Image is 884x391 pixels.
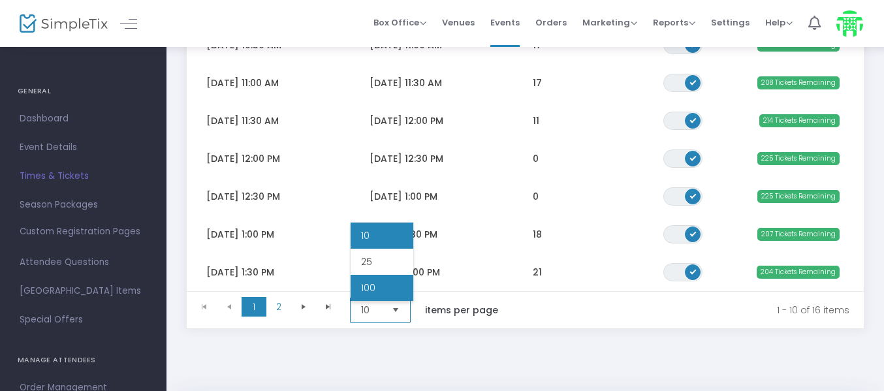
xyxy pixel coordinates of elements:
button: Select [387,298,405,322]
span: 18 [533,228,542,241]
span: 204 Tickets Remaining [757,266,840,279]
span: 208 Tickets Remaining [757,76,840,89]
span: 21 [533,266,542,279]
span: 0 [533,190,539,203]
span: Venues [442,6,475,39]
span: Custom Registration Pages [20,225,140,238]
span: Page 2 [266,297,291,317]
span: Special Offers [20,311,147,328]
span: Times & Tickets [20,168,147,185]
span: Go to the last page [316,297,341,317]
span: Events [490,6,520,39]
span: [DATE] 11:30 AM [370,76,442,89]
span: [DATE] 1:00 PM [370,190,437,203]
span: [DATE] 12:30 PM [370,152,443,165]
span: 25 [361,255,372,268]
span: [DATE] 1:30 PM [206,266,274,279]
label: items per page [425,304,498,317]
span: Go to the next page [298,302,309,312]
kendo-pager-info: 1 - 10 of 16 items [526,297,849,323]
h4: MANAGE ATTENDEES [18,347,149,373]
span: Attendee Questions [20,254,147,271]
span: 214 Tickets Remaining [759,114,840,127]
span: [GEOGRAPHIC_DATA] Items [20,283,147,300]
span: 207 Tickets Remaining [757,228,840,241]
span: [DATE] 11:30 AM [206,114,279,127]
span: ON [690,116,697,123]
span: Page 1 [242,297,266,317]
span: 11 [533,114,539,127]
span: 225 Tickets Remaining [757,190,840,203]
span: Box Office [373,16,426,29]
span: ON [690,154,697,161]
span: 100 [361,281,375,294]
span: [DATE] 12:00 PM [370,114,443,127]
span: Help [765,16,793,29]
span: Reports [653,16,695,29]
span: [DATE] 1:00 PM [206,228,274,241]
span: 0 [533,152,539,165]
span: Go to the last page [323,302,334,312]
span: Dashboard [20,110,147,127]
span: ON [690,230,697,236]
span: Season Packages [20,196,147,213]
span: 10 [361,229,370,242]
span: ON [690,78,697,85]
span: Settings [711,6,750,39]
span: Orders [535,6,567,39]
span: ON [690,268,697,274]
span: ON [690,192,697,198]
span: 225 Tickets Remaining [757,152,840,165]
span: Go to the next page [291,297,316,317]
span: 10 [361,304,381,317]
span: [DATE] 12:30 PM [206,190,280,203]
span: 17 [533,76,542,89]
span: [DATE] 12:00 PM [206,152,280,165]
span: Marketing [582,16,637,29]
span: Event Details [20,139,147,156]
span: [DATE] 11:00 AM [206,76,279,89]
h4: GENERAL [18,78,149,104]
